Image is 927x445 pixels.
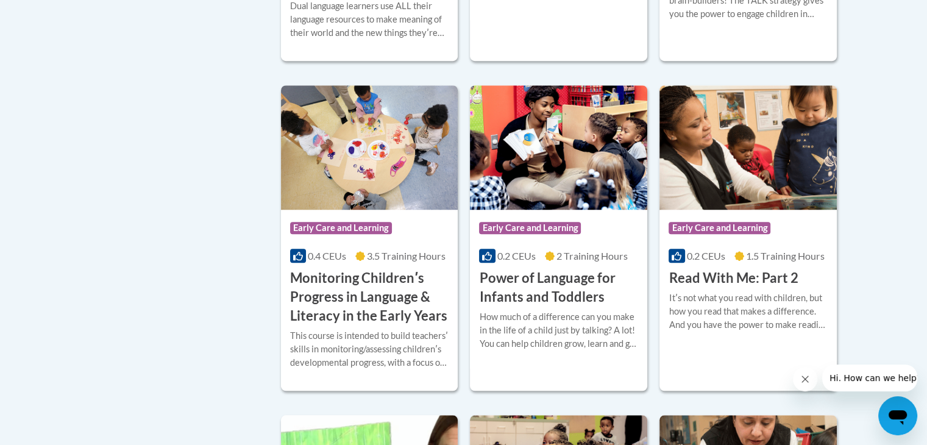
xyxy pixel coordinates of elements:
[659,85,837,210] img: Course Logo
[470,85,647,210] img: Course Logo
[308,250,346,262] span: 0.4 CEUs
[479,310,638,351] div: How much of a difference can you make in the life of a child just by talking? A lot! You can help...
[669,269,798,288] h3: Read With Me: Part 2
[7,9,99,18] span: Hi. How can we help?
[290,222,392,234] span: Early Care and Learning
[367,250,446,262] span: 3.5 Training Hours
[479,269,638,307] h3: Power of Language for Infants and Toddlers
[669,291,828,332] div: Itʹs not what you read with children, but how you read that makes a difference. And you have the ...
[281,85,458,391] a: Course LogoEarly Care and Learning0.4 CEUs3.5 Training Hours Monitoring Childrenʹs Progress in La...
[479,222,581,234] span: Early Care and Learning
[290,329,449,369] div: This course is intended to build teachersʹ skills in monitoring/assessing childrenʹs developmenta...
[281,85,458,210] img: Course Logo
[669,222,770,234] span: Early Care and Learning
[659,85,837,391] a: Course LogoEarly Care and Learning0.2 CEUs1.5 Training Hours Read With Me: Part 2Itʹs not what yo...
[822,365,917,391] iframe: Message from company
[290,269,449,325] h3: Monitoring Childrenʹs Progress in Language & Literacy in the Early Years
[470,85,647,391] a: Course LogoEarly Care and Learning0.2 CEUs2 Training Hours Power of Language for Infants and Todd...
[687,250,725,262] span: 0.2 CEUs
[878,396,917,435] iframe: Button to launch messaging window
[556,250,628,262] span: 2 Training Hours
[497,250,536,262] span: 0.2 CEUs
[793,367,817,391] iframe: Close message
[746,250,825,262] span: 1.5 Training Hours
